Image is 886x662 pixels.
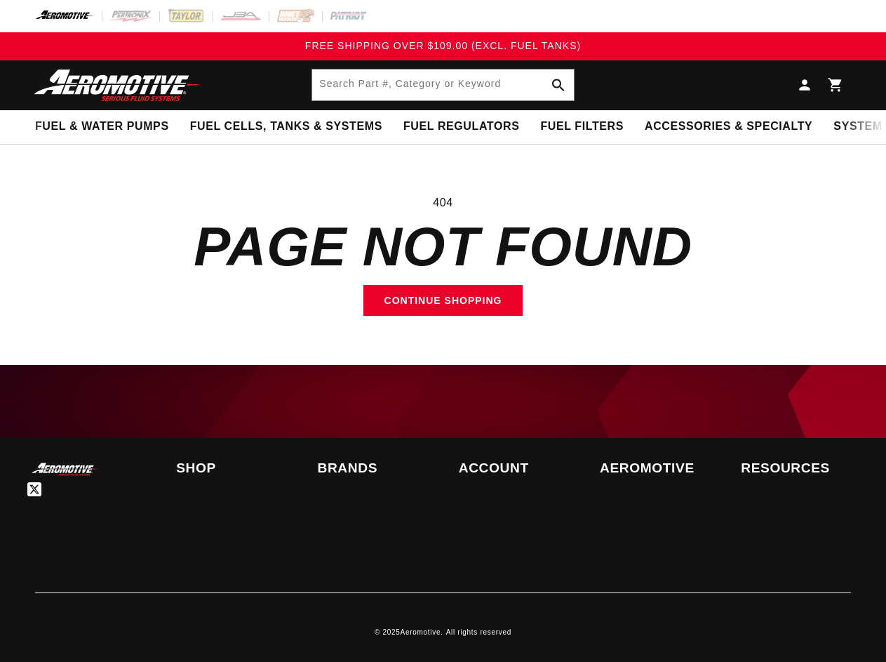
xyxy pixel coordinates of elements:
[35,194,851,212] p: 404
[459,463,568,475] summary: Account
[30,69,206,102] img: Aeromotive
[375,628,443,636] small: © 2025 .
[180,110,393,143] summary: Fuel Cells, Tanks & Systems
[30,463,100,476] img: Aeromotive
[35,223,851,270] h1: Page not found
[318,463,427,475] summary: Brands
[543,69,574,100] button: Search Part #, Category or Keyword
[446,628,511,636] small: All rights reserved
[25,110,180,143] summary: Fuel & Water Pumps
[363,285,523,317] a: Continue shopping
[312,69,573,100] input: Search Part #, Category or Keyword
[530,110,634,143] summary: Fuel Filters
[540,119,624,134] span: Fuel Filters
[393,110,530,143] summary: Fuel Regulators
[403,119,519,134] span: Fuel Regulators
[634,110,823,143] summary: Accessories & Specialty
[741,463,850,475] summary: Resources
[600,463,709,475] summary: Aeromotive
[176,463,286,475] summary: Shop
[645,119,812,134] span: Accessories & Specialty
[305,40,581,51] span: FREE SHIPPING OVER $109.00 (EXCL. FUEL TANKS)
[35,119,169,134] span: Fuel & Water Pumps
[190,119,382,134] span: Fuel Cells, Tanks & Systems
[401,628,441,636] a: Aeromotive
